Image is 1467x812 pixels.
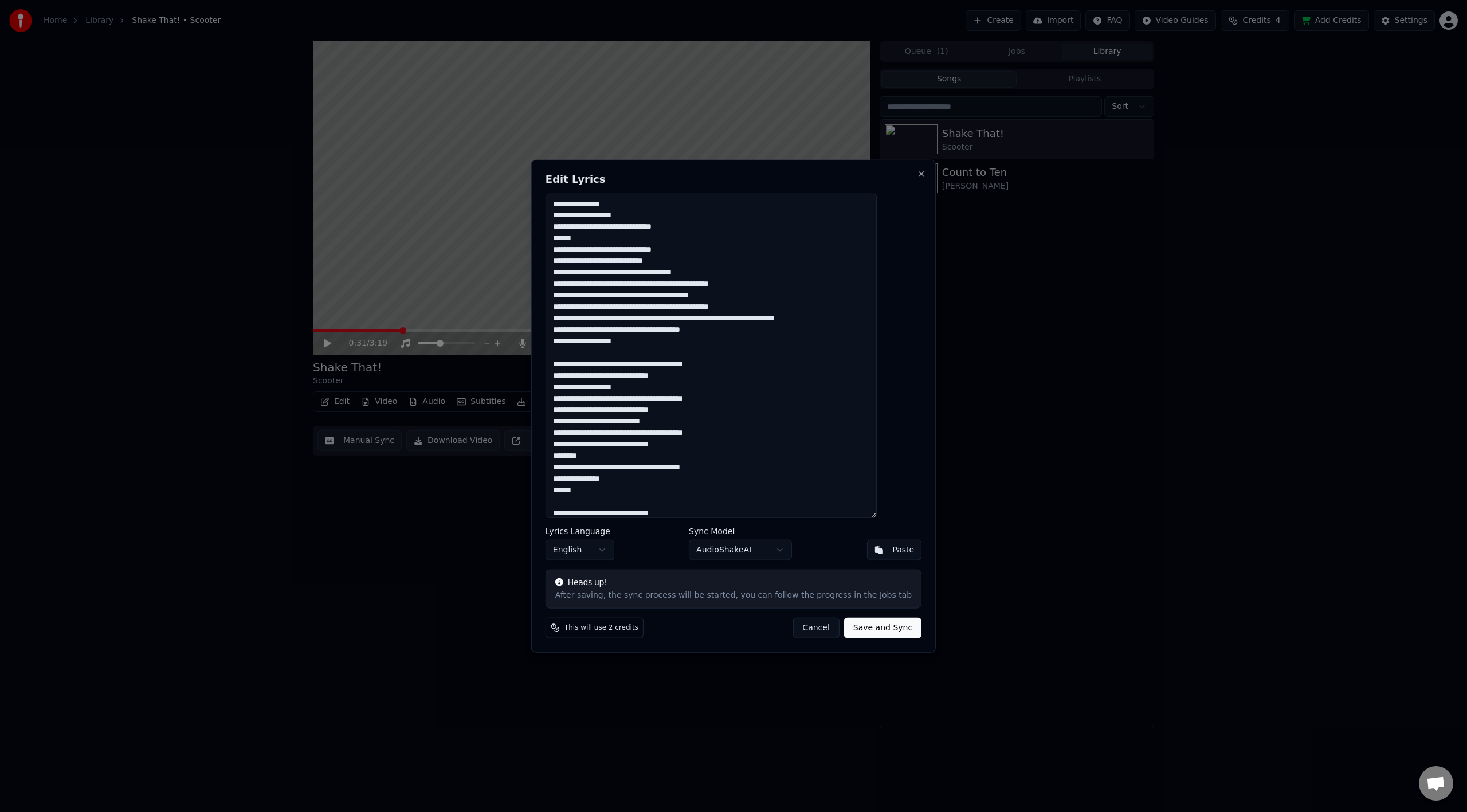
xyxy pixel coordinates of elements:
h2: Edit Lyrics [546,174,921,184]
span: This will use 2 credits [564,623,638,633]
label: Sync Model [689,527,792,535]
button: Cancel [793,618,839,638]
div: Heads up! [555,577,912,589]
div: Paste [892,544,914,556]
button: Paste [866,540,921,560]
button: Save and Sync [844,618,921,638]
div: After saving, the sync process will be started, you can follow the progress in the Jobs tab [555,590,912,601]
label: Lyrics Language [546,527,614,535]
